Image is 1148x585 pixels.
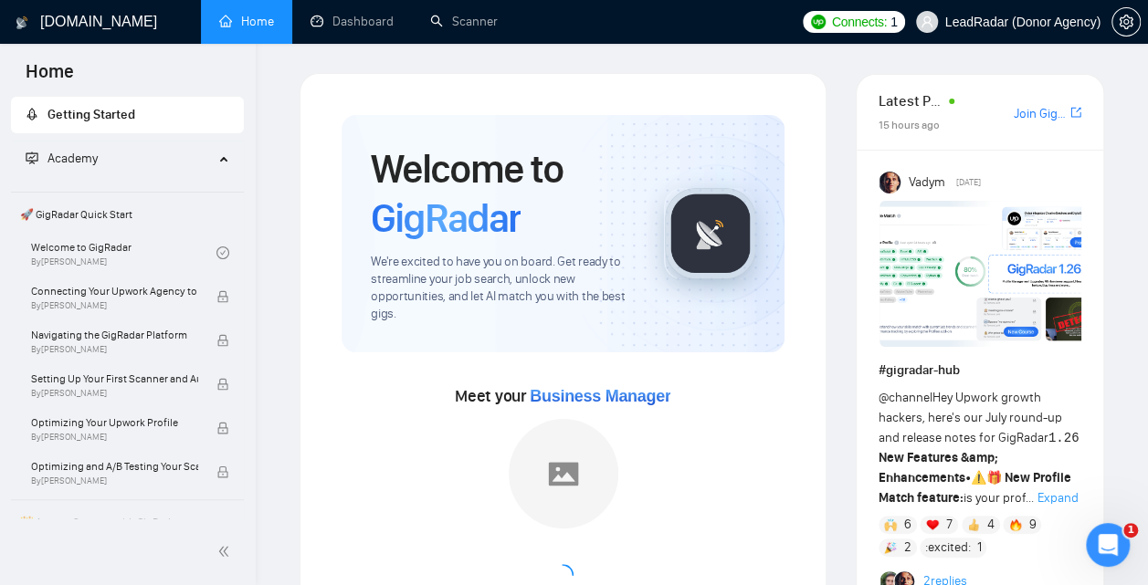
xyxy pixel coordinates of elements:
[811,15,826,29] img: upwork-logo.png
[1048,431,1080,445] code: 1.26
[884,518,897,531] img: 🙌
[16,8,28,37] img: logo
[31,344,198,355] span: By [PERSON_NAME]
[904,516,911,534] span: 6
[311,14,394,29] a: dashboardDashboard
[31,233,216,273] a: Welcome to GigRadarBy[PERSON_NAME]
[217,542,236,560] span: double-left
[31,370,198,388] span: Setting Up Your First Scanner and Auto-Bidder
[31,457,198,475] span: Optimizing and A/B Testing Your Scanner for Better Results
[216,246,229,259] span: check-circle
[921,16,933,28] span: user
[1123,523,1138,538] span: 1
[879,201,1099,347] img: F09AC4U7ATU-image.png
[1070,105,1081,120] span: export
[665,188,756,279] img: gigradar-logo.png
[976,538,981,557] span: 1
[1014,104,1067,124] a: Join GigRadar Slack Community
[216,378,229,391] span: lock
[1111,7,1141,37] button: setting
[31,282,198,300] span: Connecting Your Upwork Agency to GigRadar
[908,172,944,193] span: Vadym
[47,107,135,122] span: Getting Started
[967,518,980,531] img: 👍
[31,388,198,399] span: By [PERSON_NAME]
[884,541,897,554] img: 🎉
[1037,490,1079,506] span: Expand
[879,450,998,486] strong: New Features &amp; Enhancements
[371,144,635,243] h1: Welcome to
[879,390,1080,506] span: Hey Upwork growth hackers, here's our July round-up and release notes for GigRadar • is your prof...
[987,516,995,534] span: 4
[31,432,198,443] span: By [PERSON_NAME]
[1112,15,1140,29] span: setting
[1086,523,1130,567] iframe: Intercom live chat
[26,151,98,166] span: Academy
[1111,15,1141,29] a: setting
[371,193,521,243] span: GigRadar
[971,470,986,486] span: ⚠️
[832,12,887,32] span: Connects:
[509,419,618,528] img: placeholder.png
[13,196,242,233] span: 🚀 GigRadar Quick Start
[1028,516,1036,534] span: 9
[31,326,198,344] span: Navigating the GigRadar Platform
[31,413,198,432] span: Optimizing Your Upwork Profile
[26,151,38,164] span: fund-projection-screen
[11,97,244,133] li: Getting Started
[31,475,198,486] span: By [PERSON_NAME]
[879,119,940,131] span: 15 hours ago
[371,254,635,323] span: We're excited to have you on board. Get ready to streamline your job search, unlock new opportuni...
[47,151,98,166] span: Academy
[216,334,229,347] span: lock
[879,360,1081,381] h1: # gigradar-hub
[26,108,38,120] span: rocket
[904,538,911,557] span: 2
[986,470,1002,486] span: 🎁
[455,386,670,406] span: Meet your
[31,300,198,311] span: By [PERSON_NAME]
[219,14,274,29] a: homeHome
[430,14,498,29] a: searchScanner
[216,422,229,434] span: lock
[956,174,981,191] span: [DATE]
[216,290,229,303] span: lock
[890,12,898,32] span: 1
[1009,518,1022,531] img: 🔥
[216,465,229,478] span: lock
[926,518,939,531] img: ❤️
[879,89,943,112] span: Latest Posts from the GigRadar Community
[11,58,89,97] span: Home
[879,172,901,193] img: Vadym
[530,387,670,405] span: Business Manager
[13,504,242,540] span: 👑 Agency Success with GigRadar
[1070,104,1081,121] a: export
[945,516,952,534] span: 7
[879,390,932,405] span: @channel
[924,538,970,558] span: :excited:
